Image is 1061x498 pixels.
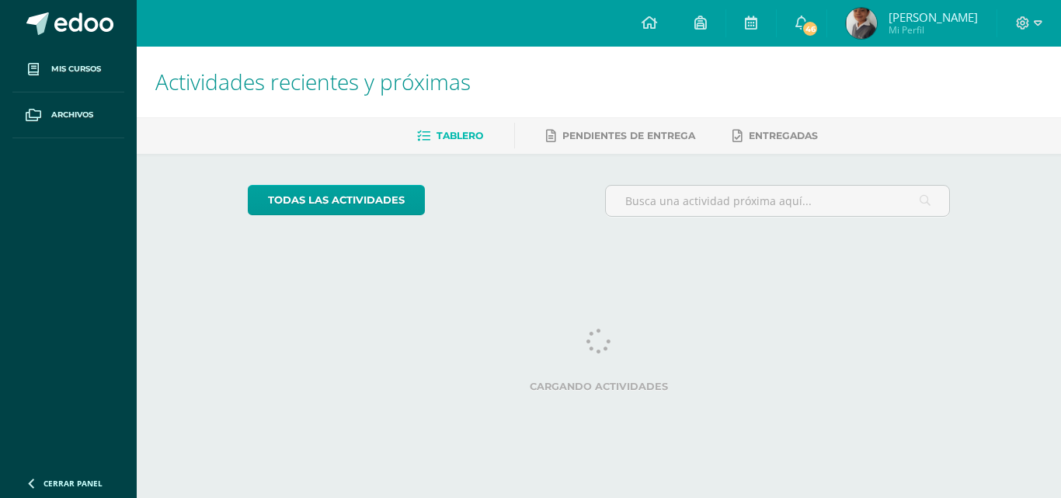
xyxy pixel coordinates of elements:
[546,124,695,148] a: Pendientes de entrega
[43,478,103,489] span: Cerrar panel
[155,67,471,96] span: Actividades recientes y próximas
[12,92,124,138] a: Archivos
[12,47,124,92] a: Mis cursos
[51,109,93,121] span: Archivos
[889,23,978,37] span: Mi Perfil
[417,124,483,148] a: Tablero
[606,186,950,216] input: Busca una actividad próxima aquí...
[248,185,425,215] a: todas las Actividades
[889,9,978,25] span: [PERSON_NAME]
[437,130,483,141] span: Tablero
[248,381,951,392] label: Cargando actividades
[51,63,101,75] span: Mis cursos
[846,8,877,39] img: 5e4761bc375c32b0f1575f755af5763a.png
[732,124,818,148] a: Entregadas
[562,130,695,141] span: Pendientes de entrega
[749,130,818,141] span: Entregadas
[802,20,819,37] span: 46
